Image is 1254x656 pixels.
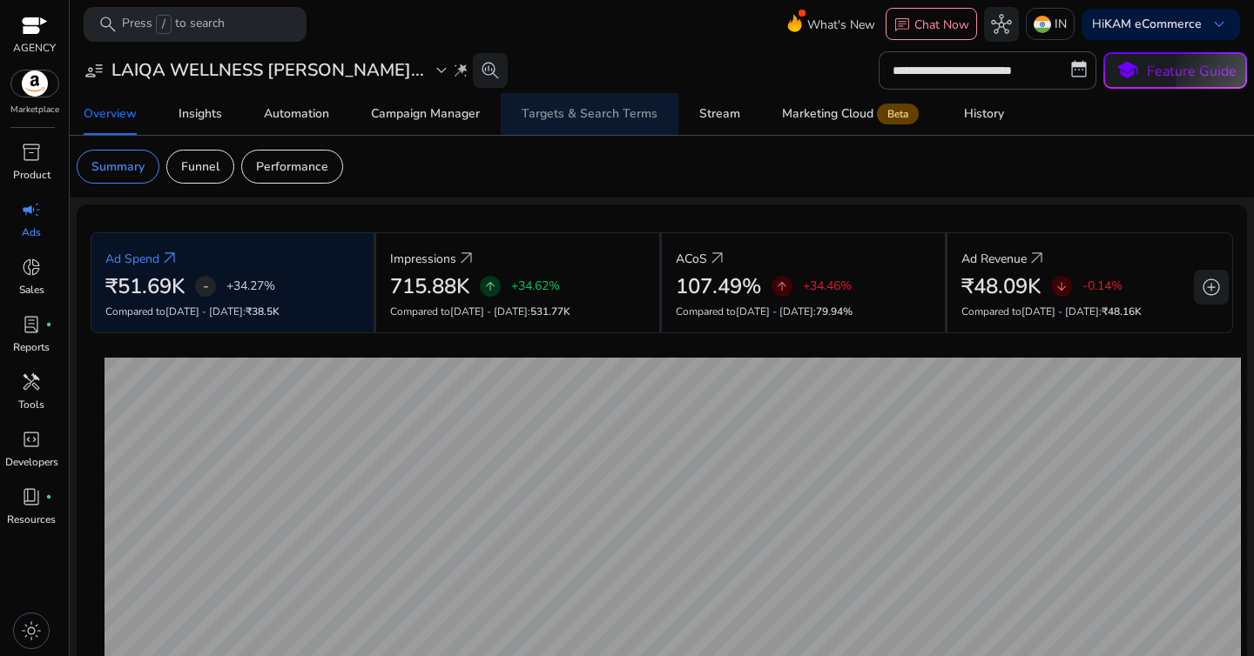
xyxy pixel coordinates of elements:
[511,277,560,295] p: +34.62%
[5,454,58,470] p: Developers
[893,17,911,34] span: chat
[456,248,477,269] a: arrow_outward
[10,104,59,117] p: Marketplace
[473,53,508,88] button: search_insights
[877,104,919,124] span: Beta
[13,167,51,183] p: Product
[105,250,159,268] p: Ad Spend
[13,40,56,56] p: AGENCY
[736,305,813,318] span: [DATE] - [DATE]
[707,248,728,269] a: arrow_outward
[961,250,1027,268] p: Ad Revenue
[803,277,852,295] p: +34.46%
[961,274,1041,299] h2: ₹48.09K
[11,70,58,97] img: amazon.svg
[1209,14,1230,35] span: keyboard_arrow_down
[431,60,452,81] span: expand_more
[775,279,789,293] span: arrow_upward
[21,486,42,507] span: book_4
[22,224,41,240] p: Ads
[181,157,219,176] p: Funnel
[1034,16,1051,33] img: in.svg
[159,248,180,269] a: arrow_outward
[256,157,328,176] p: Performance
[21,257,42,278] span: donut_small
[699,108,740,120] div: Stream
[111,60,424,81] h3: LAIQA WELLNESS [PERSON_NAME]...
[21,620,42,641] span: light_mode
[1027,248,1048,269] a: arrow_outward
[84,60,104,81] span: user_attributes
[676,274,761,299] h2: 107.49%
[21,372,42,392] span: handyman
[1102,305,1142,318] span: ₹48.16K
[390,250,456,268] p: Impressions
[522,108,657,120] div: Targets & Search Terms
[165,305,243,318] span: [DATE] - [DATE]
[7,512,56,527] p: Resources
[452,62,469,79] span: wand_stars
[782,107,922,121] div: Marketing Cloud
[450,305,528,318] span: [DATE] - [DATE]
[21,429,42,450] span: code_blocks
[122,15,225,34] p: Press to search
[676,250,707,268] p: ACoS
[1115,58,1140,84] span: school
[807,10,875,40] span: What's New
[961,304,1218,319] p: Compared to :
[91,157,145,176] p: Summary
[98,14,118,35] span: search
[45,493,52,500] span: fiber_manual_record
[246,305,280,318] span: ₹38.5K
[886,8,977,41] button: chatChat Now
[1055,9,1067,39] p: IN
[21,314,42,335] span: lab_profile
[1194,270,1229,305] button: add_circle
[156,15,172,34] span: /
[203,276,209,297] span: -
[21,142,42,163] span: inventory_2
[264,108,329,120] div: Automation
[1082,277,1123,295] p: -0.14%
[1104,16,1202,32] b: KAM eCommerce
[45,321,52,328] span: fiber_manual_record
[1092,18,1202,30] p: Hi
[13,339,50,355] p: Reports
[676,304,931,319] p: Compared to :
[984,7,1019,42] button: hub
[371,108,480,120] div: Campaign Manager
[1147,61,1237,82] p: Feature Guide
[21,199,42,220] span: campaign
[226,277,275,295] p: +34.27%
[483,279,497,293] span: arrow_upward
[105,304,360,319] p: Compared to :
[1103,52,1247,89] button: schoolFeature Guide
[1021,305,1099,318] span: [DATE] - [DATE]
[19,282,44,298] p: Sales
[1055,279,1069,293] span: arrow_downward
[530,305,570,318] span: 531.77K
[816,305,853,318] span: 79.94%
[390,274,469,299] h2: 715.88K
[964,108,1004,120] div: History
[390,304,645,319] p: Compared to :
[991,14,1012,35] span: hub
[105,274,185,299] h2: ₹51.69K
[18,397,44,412] p: Tools
[84,108,137,120] div: Overview
[179,108,222,120] div: Insights
[480,60,501,81] span: search_insights
[914,17,969,33] p: Chat Now
[1201,277,1222,298] span: add_circle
